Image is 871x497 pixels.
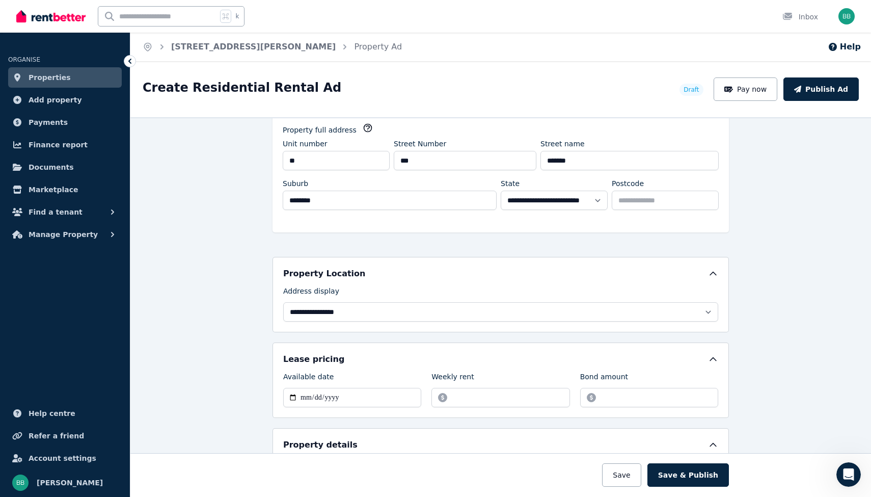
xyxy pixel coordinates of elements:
span: Add property [29,94,82,106]
span: Payments [29,116,68,128]
span: [PERSON_NAME] [37,477,103,489]
a: Marketplace [8,179,122,200]
label: Unit number [283,139,328,149]
label: Postcode [612,178,644,189]
label: Bond amount [580,372,628,386]
button: Help [828,41,861,53]
img: Bilal Bordie [838,8,855,24]
label: Suburb [283,178,308,189]
label: Available date [283,372,334,386]
iframe: Intercom live chat [836,462,861,487]
a: Payments [8,112,122,133]
button: Manage Property [8,224,122,245]
span: Draft [684,86,699,94]
a: Property Ad [354,42,402,51]
a: Help centre [8,403,122,424]
img: Bilal Bordie [12,475,29,491]
label: Street Number [394,139,446,149]
span: Marketplace [29,184,78,196]
label: Address display [283,286,339,300]
button: Pay now [714,77,778,101]
span: Manage Property [29,228,98,241]
span: Help centre [29,407,75,420]
a: [STREET_ADDRESS][PERSON_NAME] [171,42,336,51]
label: State [501,178,520,189]
label: Property full address [283,125,357,135]
div: Inbox [782,12,818,22]
span: Find a tenant [29,206,83,218]
img: RentBetter [16,9,86,24]
a: Properties [8,67,122,88]
a: Documents [8,157,122,177]
span: Account settings [29,452,96,464]
span: Finance report [29,139,88,151]
button: Save [602,463,641,487]
h5: Property Location [283,268,365,280]
span: Properties [29,71,71,84]
a: Refer a friend [8,426,122,446]
button: Find a tenant [8,202,122,222]
button: Publish Ad [783,77,859,101]
span: Documents [29,161,74,173]
button: Save & Publish [647,463,729,487]
span: Refer a friend [29,430,84,442]
span: ORGANISE [8,56,40,63]
h5: Lease pricing [283,353,344,365]
label: Street name [540,139,585,149]
label: Weekly rent [431,372,474,386]
nav: Breadcrumb [130,33,414,61]
span: k [235,12,239,20]
a: Account settings [8,448,122,468]
a: Add property [8,90,122,110]
a: Finance report [8,135,122,155]
h1: Create Residential Rental Ad [143,80,341,96]
h5: Property details [283,439,358,451]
